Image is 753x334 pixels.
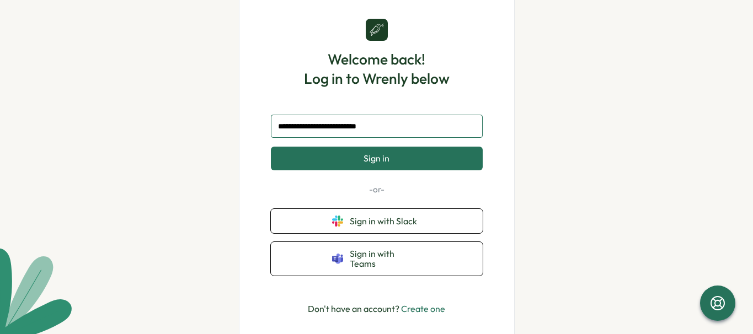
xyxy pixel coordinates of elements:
p: -or- [271,184,483,196]
p: Don't have an account? [308,302,445,316]
span: Sign in with Teams [350,249,421,269]
span: Sign in with Slack [350,216,421,226]
button: Sign in with Teams [271,242,483,276]
h1: Welcome back! Log in to Wrenly below [304,50,450,88]
button: Sign in with Slack [271,209,483,233]
span: Sign in [364,153,389,163]
a: Create one [401,303,445,314]
button: Sign in [271,147,483,170]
